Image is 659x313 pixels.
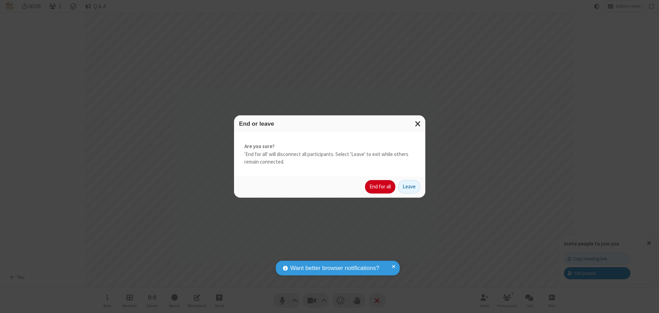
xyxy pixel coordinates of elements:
span: Want better browser notifications? [290,264,379,273]
div: 'End for all' will disconnect all participants. Select 'Leave' to exit while others remain connec... [234,132,425,176]
h3: End or leave [239,121,420,127]
button: End for all [365,180,395,194]
strong: Are you sure? [244,143,415,150]
button: Close modal [411,115,425,132]
button: Leave [398,180,420,194]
